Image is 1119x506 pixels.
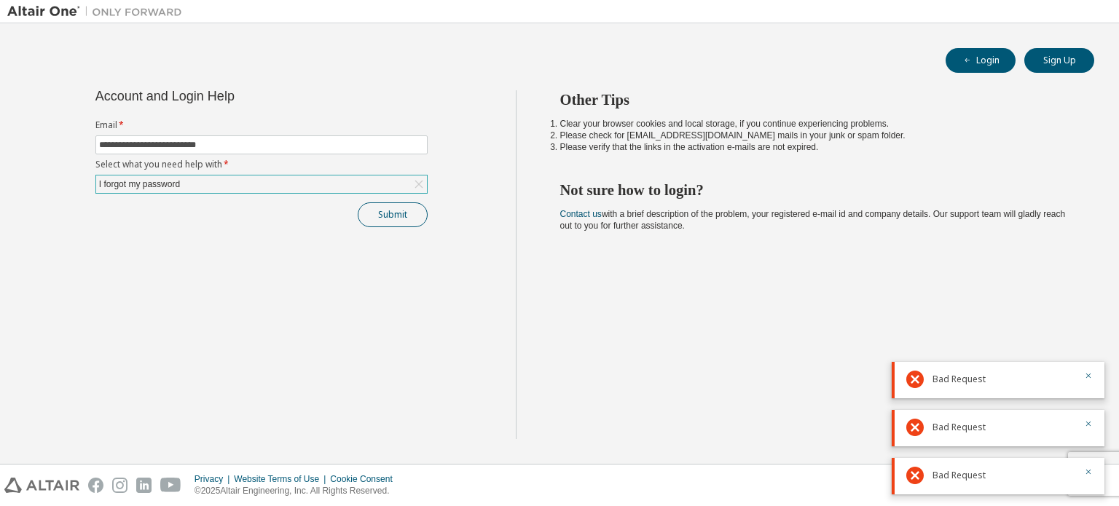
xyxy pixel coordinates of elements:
div: Account and Login Help [95,90,361,102]
div: I forgot my password [96,175,427,193]
div: I forgot my password [97,176,182,192]
label: Email [95,119,428,131]
img: linkedin.svg [136,478,152,493]
img: facebook.svg [88,478,103,493]
p: © 2025 Altair Engineering, Inc. All Rights Reserved. [195,485,401,497]
h2: Other Tips [560,90,1069,109]
img: Altair One [7,4,189,19]
button: Login [946,48,1016,73]
h2: Not sure how to login? [560,181,1069,199]
img: altair_logo.svg [4,478,79,493]
li: Clear your browser cookies and local storage, if you continue experiencing problems. [560,118,1069,130]
label: Select what you need help with [95,159,428,170]
li: Please check for [EMAIL_ADDRESS][DOMAIN_NAME] mails in your junk or spam folder. [560,130,1069,141]
img: youtube.svg [160,478,181,493]
button: Sign Up [1024,48,1094,73]
div: Privacy [195,473,234,485]
button: Submit [358,202,428,227]
span: with a brief description of the problem, your registered e-mail id and company details. Our suppo... [560,209,1066,231]
span: Bad Request [932,422,986,433]
div: Cookie Consent [330,473,401,485]
span: Bad Request [932,470,986,481]
span: Bad Request [932,373,986,385]
img: instagram.svg [112,478,127,493]
a: Contact us [560,209,602,219]
li: Please verify that the links in the activation e-mails are not expired. [560,141,1069,153]
div: Website Terms of Use [234,473,330,485]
